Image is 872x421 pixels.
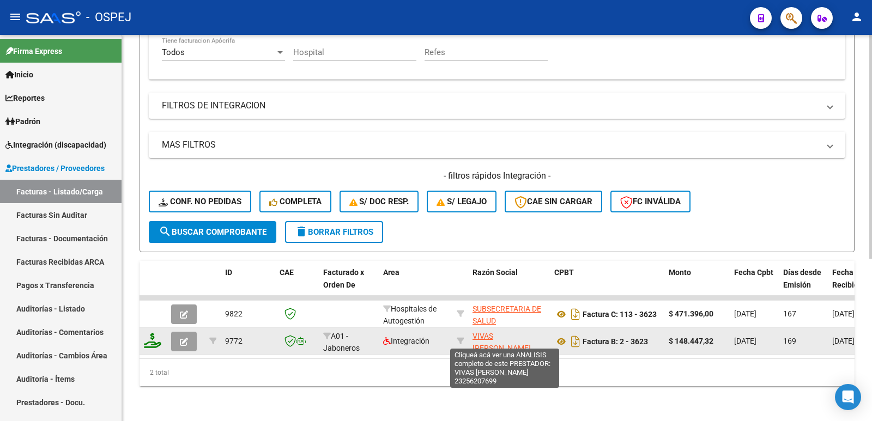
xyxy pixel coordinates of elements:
[505,191,602,212] button: CAE SIN CARGAR
[734,337,756,345] span: [DATE]
[550,261,664,309] datatable-header-cell: CPBT
[473,304,541,326] span: SUBSECRETARIA DE SALUD
[473,332,531,353] span: VIVAS [PERSON_NAME]
[835,384,861,410] div: Open Intercom Messenger
[323,332,360,353] span: A01 - Jaboneros
[620,197,681,206] span: FC Inválida
[783,309,796,318] span: 167
[734,268,773,277] span: Fecha Cpbt
[554,268,574,277] span: CPBT
[473,330,546,353] div: 23256207699
[269,197,322,206] span: Completa
[9,10,22,23] mat-icon: menu
[5,115,40,127] span: Padrón
[669,337,713,345] strong: $ 148.447,32
[468,261,550,309] datatable-header-cell: Razón Social
[340,191,419,212] button: S/ Doc Resp.
[832,268,863,289] span: Fecha Recibido
[140,359,855,386] div: 2 total
[473,268,518,277] span: Razón Social
[159,227,267,237] span: Buscar Comprobante
[730,261,779,309] datatable-header-cell: Fecha Cpbt
[5,69,33,81] span: Inicio
[323,268,364,289] span: Facturado x Orden De
[669,309,713,318] strong: $ 471.396,00
[437,197,487,206] span: S/ legajo
[149,132,845,158] mat-expansion-panel-header: MAS FILTROS
[383,304,437,326] span: Hospitales de Autogestión
[349,197,409,206] span: S/ Doc Resp.
[5,45,62,57] span: Firma Express
[319,261,379,309] datatable-header-cell: Facturado x Orden De
[568,333,583,350] i: Descargar documento
[664,261,730,309] datatable-header-cell: Monto
[783,268,821,289] span: Días desde Emisión
[832,309,855,318] span: [DATE]
[5,162,105,174] span: Prestadores / Proveedores
[162,100,819,112] mat-panel-title: FILTROS DE INTEGRACION
[225,337,243,345] span: 9772
[295,227,373,237] span: Borrar Filtros
[162,47,185,57] span: Todos
[280,268,294,277] span: CAE
[832,337,855,345] span: [DATE]
[427,191,496,212] button: S/ legajo
[583,337,648,346] strong: Factura B: 2 - 3623
[221,261,275,309] datatable-header-cell: ID
[568,306,583,323] i: Descargar documento
[295,225,308,238] mat-icon: delete
[149,221,276,243] button: Buscar Comprobante
[225,268,232,277] span: ID
[783,337,796,345] span: 169
[225,309,243,318] span: 9822
[610,191,691,212] button: FC Inválida
[285,221,383,243] button: Borrar Filtros
[159,225,172,238] mat-icon: search
[259,191,331,212] button: Completa
[149,93,845,119] mat-expansion-panel-header: FILTROS DE INTEGRACION
[734,309,756,318] span: [DATE]
[583,310,657,319] strong: Factura C: 113 - 3623
[473,303,546,326] div: 30675068441
[779,261,828,309] datatable-header-cell: Días desde Emisión
[162,139,819,151] mat-panel-title: MAS FILTROS
[149,170,845,182] h4: - filtros rápidos Integración -
[275,261,319,309] datatable-header-cell: CAE
[379,261,452,309] datatable-header-cell: Area
[5,139,106,151] span: Integración (discapacidad)
[850,10,863,23] mat-icon: person
[5,92,45,104] span: Reportes
[86,5,131,29] span: - OSPEJ
[669,268,691,277] span: Monto
[383,268,399,277] span: Area
[383,337,429,345] span: Integración
[159,197,241,206] span: Conf. no pedidas
[149,191,251,212] button: Conf. no pedidas
[514,197,592,206] span: CAE SIN CARGAR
